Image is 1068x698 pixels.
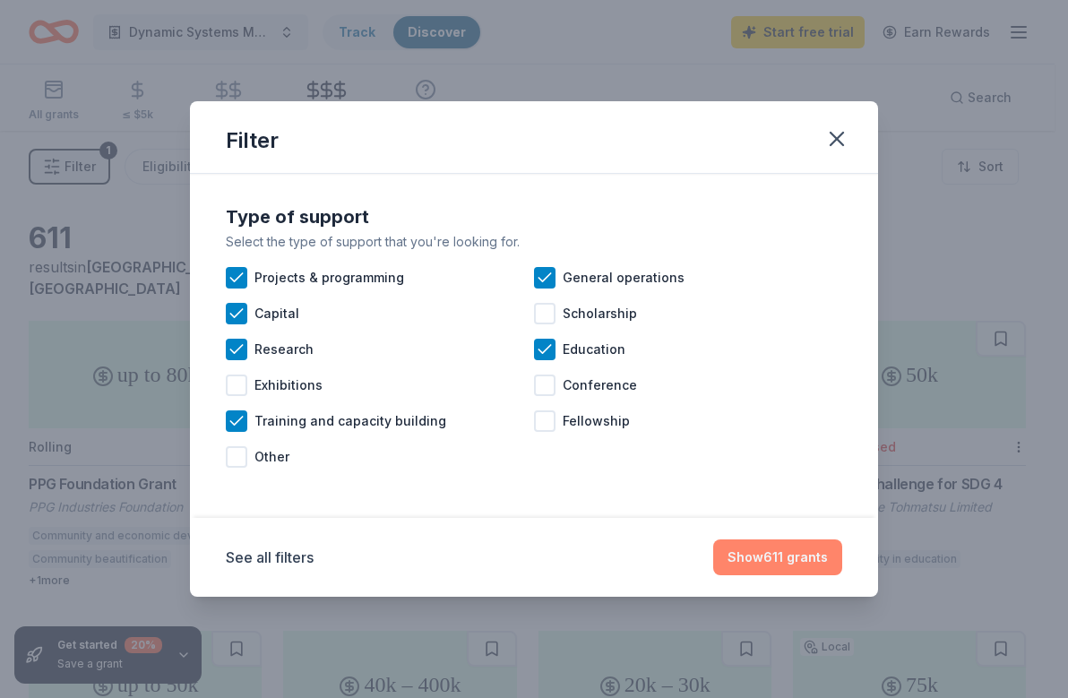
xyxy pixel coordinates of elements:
[254,267,404,289] span: Projects & programming
[254,410,446,432] span: Training and capacity building
[713,539,842,575] button: Show611 grants
[563,303,637,324] span: Scholarship
[226,231,842,253] div: Select the type of support that you're looking for.
[226,547,314,568] button: See all filters
[254,446,289,468] span: Other
[226,126,279,155] div: Filter
[563,339,625,360] span: Education
[226,203,842,231] div: Type of support
[563,267,685,289] span: General operations
[254,375,323,396] span: Exhibitions
[254,303,299,324] span: Capital
[563,410,630,432] span: Fellowship
[254,339,314,360] span: Research
[563,375,637,396] span: Conference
